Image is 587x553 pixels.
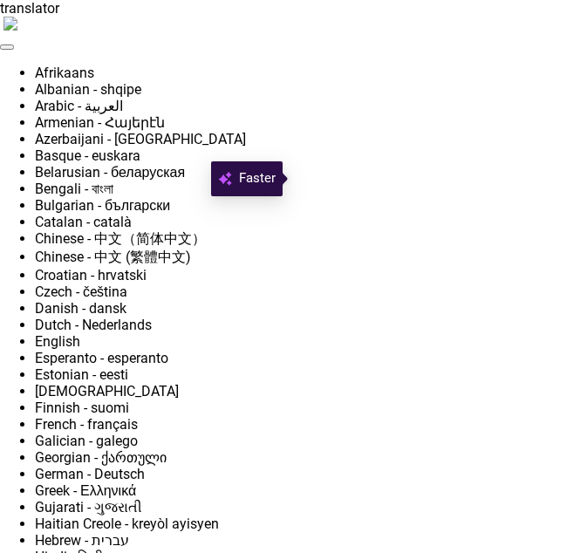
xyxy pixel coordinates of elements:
a: Czech - čeština [35,283,127,300]
a: Arabic - ‎‫العربية‬‎ [35,98,123,114]
a: Hebrew - ‎‫עברית‬‎ [35,532,129,549]
span: Faster [239,168,276,189]
a: Basque - euskara [35,147,140,164]
a: Afrikaans [35,65,94,81]
a: English [35,333,80,350]
a: Gujarati - ગુજરાતી [35,499,142,515]
a: Belarusian - беларуская [35,164,185,181]
a: Galician - galego [35,433,138,449]
a: Greek - Ελληνικά [35,482,136,499]
a: Chinese - 中文 (繁體中文) [35,249,191,265]
a: Dutch - Nederlands [35,317,152,333]
a: Armenian - Հայերէն [35,114,165,131]
img: svg%3e [218,168,232,189]
a: Finnish - suomi [35,399,129,416]
a: Estonian - eesti [35,366,128,383]
a: German - Deutsch [35,466,145,482]
a: Esperanto - esperanto [35,350,168,366]
a: Croatian - hrvatski [35,267,147,283]
img: right-arrow.png [3,17,17,31]
a: Chinese - 中文（简体中文） [35,230,206,247]
a: Danish - dansk [35,300,126,317]
a: Haitian Creole - kreyòl ayisyen [35,515,219,532]
a: Bulgarian - български [35,197,170,214]
a: Catalan - català [35,214,132,230]
a: [DEMOGRAPHIC_DATA] [35,383,179,399]
a: Albanian - shqipe [35,81,141,98]
a: French - français [35,416,138,433]
a: Azerbaijani - [GEOGRAPHIC_DATA] [35,131,246,147]
a: Georgian - ქართული [35,449,167,466]
a: Bengali - বাংলা [35,181,113,197]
